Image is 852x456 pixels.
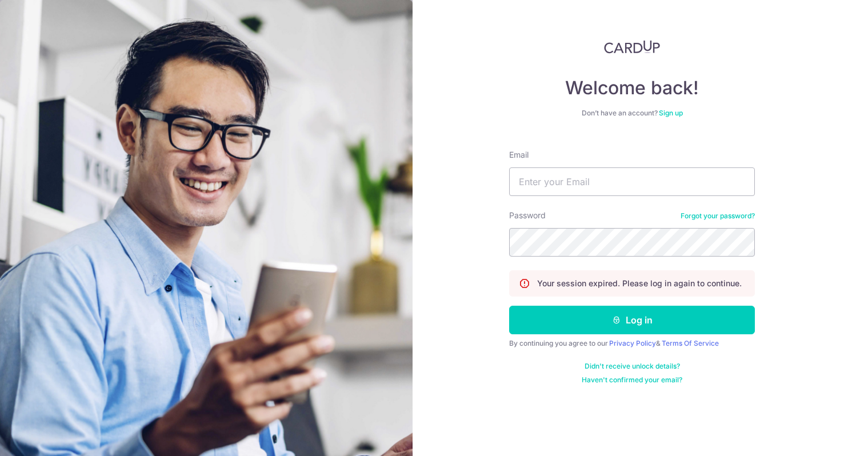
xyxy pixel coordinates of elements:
h4: Welcome back! [509,77,755,99]
label: Password [509,210,546,221]
a: Terms Of Service [662,339,719,347]
a: Sign up [659,109,683,117]
a: Haven't confirmed your email? [582,375,682,385]
a: Forgot your password? [681,211,755,221]
img: CardUp Logo [604,40,660,54]
div: By continuing you agree to our & [509,339,755,348]
div: Don’t have an account? [509,109,755,118]
input: Enter your Email [509,167,755,196]
label: Email [509,149,529,161]
a: Privacy Policy [609,339,656,347]
a: Didn't receive unlock details? [585,362,680,371]
button: Log in [509,306,755,334]
p: Your session expired. Please log in again to continue. [537,278,742,289]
